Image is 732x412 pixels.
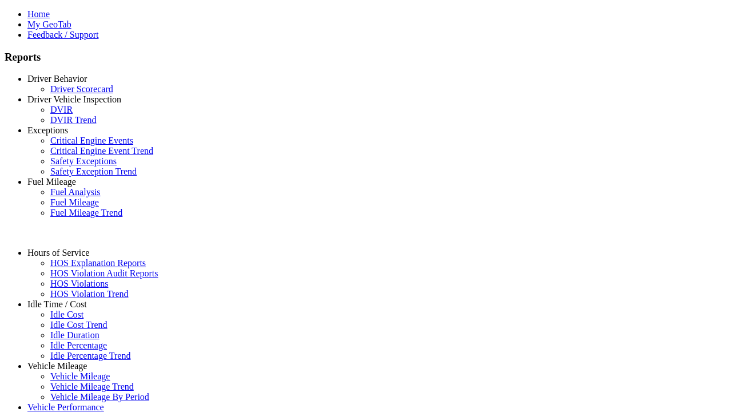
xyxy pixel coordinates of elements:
a: Idle Duration [50,330,100,340]
a: Safety Exception Trend [50,167,137,176]
a: Vehicle Performance [27,402,104,412]
a: Critical Engine Events [50,136,133,145]
a: Safety Exceptions [50,156,117,166]
a: DVIR [50,105,73,114]
a: Driver Scorecard [50,84,113,94]
a: Fuel Mileage Trend [50,208,122,217]
a: Hours of Service [27,248,89,257]
a: Vehicle Mileage [27,361,87,371]
a: Critical Engine Event Trend [50,146,153,156]
a: HOS Explanation Reports [50,258,146,268]
a: HOS Violation Audit Reports [50,268,158,278]
a: Idle Percentage Trend [50,351,130,360]
a: Idle Percentage [50,340,107,350]
h3: Reports [5,51,727,64]
a: HOS Violation Trend [50,289,129,299]
a: Vehicle Mileage By Period [50,392,149,402]
a: Fuel Mileage [27,177,76,187]
a: Exceptions [27,125,68,135]
a: Feedback / Support [27,30,98,39]
a: Fuel Mileage [50,197,99,207]
a: Vehicle Mileage [50,371,110,381]
a: Driver Behavior [27,74,87,84]
a: Idle Cost Trend [50,320,108,330]
a: Fuel Analysis [50,187,101,197]
a: HOS Violations [50,279,108,288]
a: Vehicle Mileage Trend [50,382,134,391]
a: My GeoTab [27,19,71,29]
a: Idle Time / Cost [27,299,87,309]
a: Driver Vehicle Inspection [27,94,121,104]
a: Home [27,9,50,19]
a: Idle Cost [50,310,83,319]
a: DVIR Trend [50,115,96,125]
